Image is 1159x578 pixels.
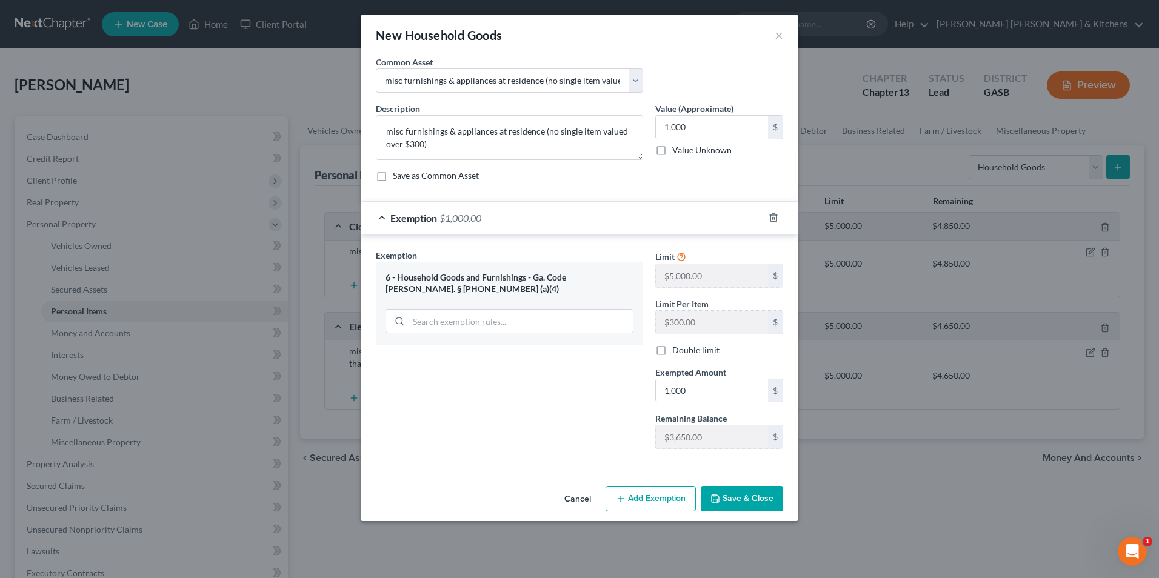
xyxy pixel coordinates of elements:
[606,486,696,511] button: Add Exemption
[555,487,601,511] button: Cancel
[393,170,479,182] label: Save as Common Asset
[376,56,433,68] label: Common Asset
[775,28,783,42] button: ×
[656,116,768,139] input: 0.00
[701,486,783,511] button: Save & Close
[376,27,503,44] div: New Household Goods
[1143,537,1152,546] span: 1
[656,311,768,334] input: --
[655,251,675,262] span: Limit
[768,264,783,287] div: $
[390,212,437,224] span: Exemption
[672,344,720,356] label: Double limit
[768,425,783,448] div: $
[655,297,709,310] label: Limit Per Item
[1118,537,1147,566] iframe: Intercom live chat
[656,379,768,402] input: 0.00
[376,104,420,114] span: Description
[655,367,726,377] span: Exempted Amount
[768,379,783,402] div: $
[656,264,768,287] input: --
[409,310,633,333] input: Search exemption rules...
[439,212,481,224] span: $1,000.00
[768,311,783,334] div: $
[655,102,733,115] label: Value (Approximate)
[768,116,783,139] div: $
[655,412,727,425] label: Remaining Balance
[672,144,732,156] label: Value Unknown
[376,250,417,261] span: Exemption
[656,425,768,448] input: --
[386,272,633,294] div: 6 - Household Goods and Furnishings - Ga. Code [PERSON_NAME]. § [PHONE_NUMBER] (a)(4)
